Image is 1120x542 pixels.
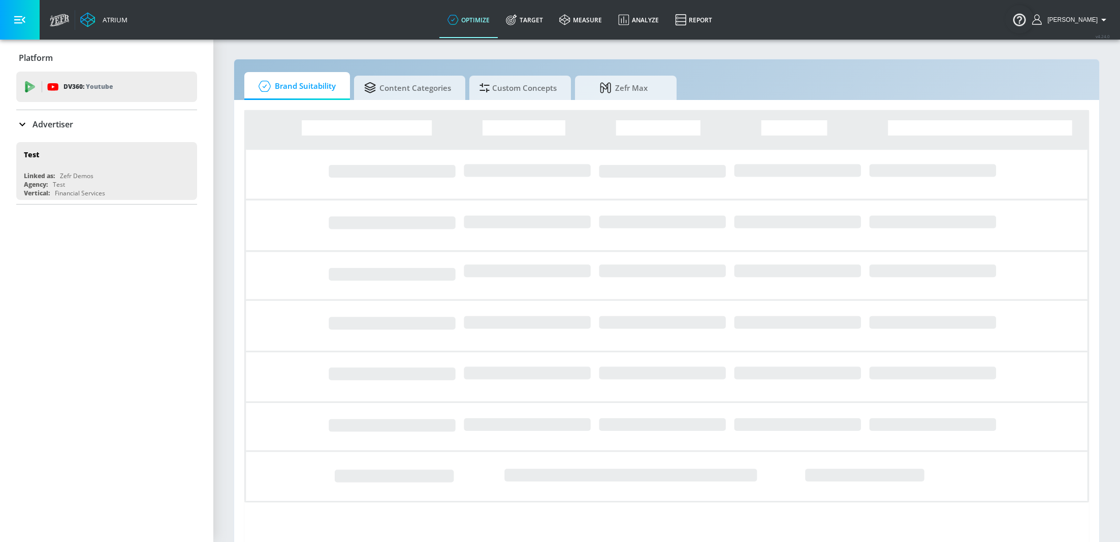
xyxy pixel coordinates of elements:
[498,2,551,38] a: Target
[1096,33,1110,39] span: v 4.24.0
[16,142,197,200] div: TestLinked as:Zefr DemosAgency:TestVertical:Financial Services
[1032,14,1110,26] button: [PERSON_NAME]
[99,15,127,24] div: Atrium
[254,74,336,98] span: Brand Suitability
[19,52,53,63] p: Platform
[33,119,73,130] p: Advertiser
[439,2,498,38] a: optimize
[24,172,55,180] div: Linked as:
[585,76,662,100] span: Zefr Max
[16,110,197,139] div: Advertiser
[53,180,65,189] div: Test
[16,72,197,102] div: DV360: Youtube
[1043,16,1098,23] span: login as: stephanie.wolklin@zefr.com
[60,172,93,180] div: Zefr Demos
[16,44,197,72] div: Platform
[63,81,113,92] p: DV360:
[55,189,105,197] div: Financial Services
[24,150,39,159] div: Test
[364,76,451,100] span: Content Categories
[24,180,48,189] div: Agency:
[667,2,720,38] a: Report
[1005,5,1034,33] button: Open Resource Center
[551,2,610,38] a: measure
[86,81,113,92] p: Youtube
[24,189,50,197] div: Vertical:
[479,76,557,100] span: Custom Concepts
[610,2,667,38] a: Analyze
[80,12,127,27] a: Atrium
